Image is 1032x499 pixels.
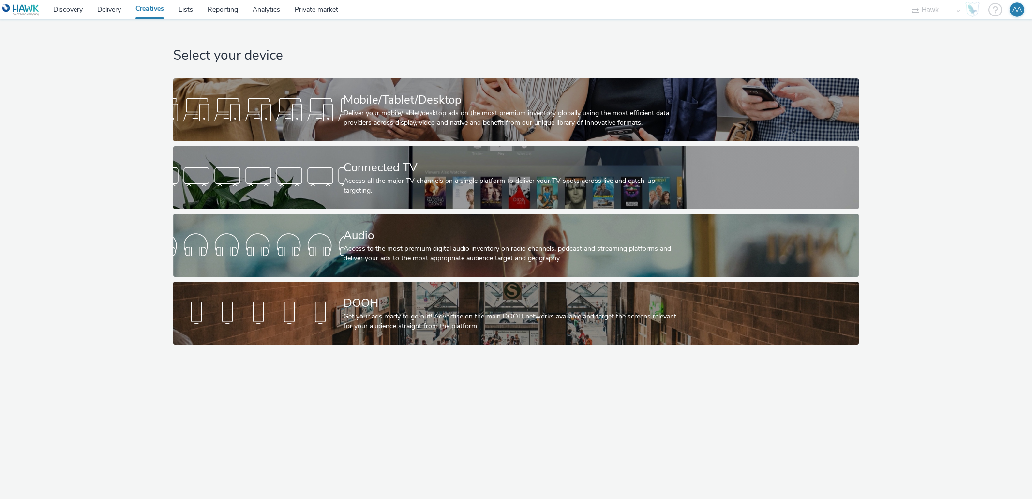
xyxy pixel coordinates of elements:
div: Access to the most premium digital audio inventory on radio channels, podcast and streaming platf... [344,244,685,264]
img: undefined Logo [2,4,40,16]
a: DOOHGet your ads ready to go out! Advertise on the main DOOH networks available and target the sc... [173,282,859,345]
div: Deliver your mobile/tablet/desktop ads on the most premium inventory globally using the most effi... [344,108,685,128]
a: Hawk Academy [965,2,984,17]
div: Connected TV [344,159,685,176]
div: Access all the major TV channels on a single platform to deliver your TV spots across live and ca... [344,176,685,196]
div: AA [1012,2,1022,17]
a: AudioAccess to the most premium digital audio inventory on radio channels, podcast and streaming ... [173,214,859,277]
div: Audio [344,227,685,244]
div: Get your ads ready to go out! Advertise on the main DOOH networks available and target the screen... [344,312,685,332]
img: Hawk Academy [965,2,980,17]
h1: Select your device [173,46,859,65]
a: Connected TVAccess all the major TV channels on a single platform to deliver your TV spots across... [173,146,859,209]
div: DOOH [344,295,685,312]
div: Mobile/Tablet/Desktop [344,91,685,108]
a: Mobile/Tablet/DesktopDeliver your mobile/tablet/desktop ads on the most premium inventory globall... [173,78,859,141]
